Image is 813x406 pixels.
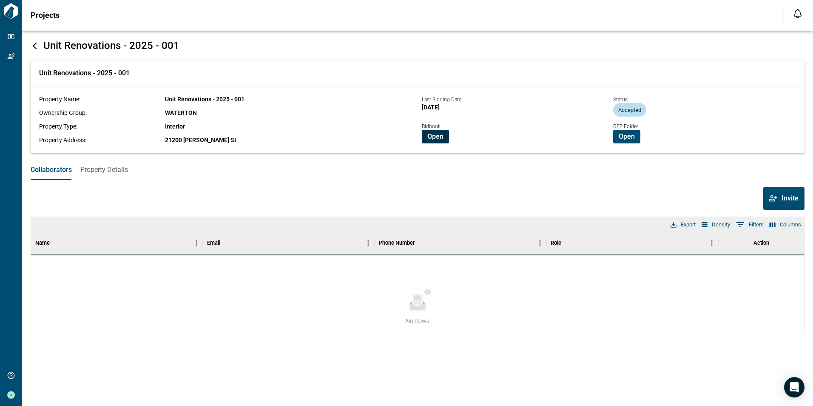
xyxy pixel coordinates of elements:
[546,231,718,255] div: Role
[80,166,128,174] span: Property Details
[668,219,698,230] button: Export
[165,96,244,103] span: Unit Renovations - 2025 - 001
[768,219,803,230] button: Select columns
[35,231,50,255] div: Name
[534,237,546,249] button: Menu
[705,237,718,249] button: Menu
[165,123,185,130] span: Interior
[362,237,375,249] button: Menu
[39,69,130,77] span: Unit Renovations - 2025 - 001
[763,187,804,210] button: Invite
[22,160,813,180] div: base tabs
[784,377,804,397] div: Open Intercom Messenger
[613,132,640,140] a: Open
[422,97,461,103] span: Last Bidding Date
[791,7,804,20] button: Open notification feed
[613,123,638,129] span: RFP Folder
[31,166,72,174] span: Collaborators
[753,231,769,255] div: Action
[375,231,546,255] div: Phone Number
[422,132,449,140] a: Open
[39,123,77,130] span: Property Type:
[422,130,449,143] button: Open
[619,132,635,141] span: Open
[165,109,197,116] span: WATERTON
[203,231,375,255] div: Email
[551,231,561,255] div: Role
[415,237,427,249] button: Sort
[422,123,441,129] span: Bidbook
[379,231,415,255] div: Phone Number
[613,97,628,103] span: Status
[31,11,60,20] span: Projects
[39,96,80,103] span: Property Name:
[699,219,732,230] button: Density
[39,109,87,116] span: Ownership Group:
[50,237,62,249] button: Sort
[613,107,646,113] span: Accepted
[734,218,766,232] button: Show filters
[561,237,573,249] button: Sort
[39,137,86,143] span: Property Address:
[422,104,440,111] span: [DATE]
[43,40,179,51] span: Unit Renovations - 2025 - 001
[427,132,443,141] span: Open
[165,137,236,143] span: 21200 [PERSON_NAME] St
[613,130,640,143] button: Open
[207,231,220,255] div: Email
[190,237,203,249] button: Menu
[406,317,429,325] span: No Rows
[782,194,799,203] span: Invite
[31,231,203,255] div: Name
[718,231,804,255] div: Action
[220,237,232,249] button: Sort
